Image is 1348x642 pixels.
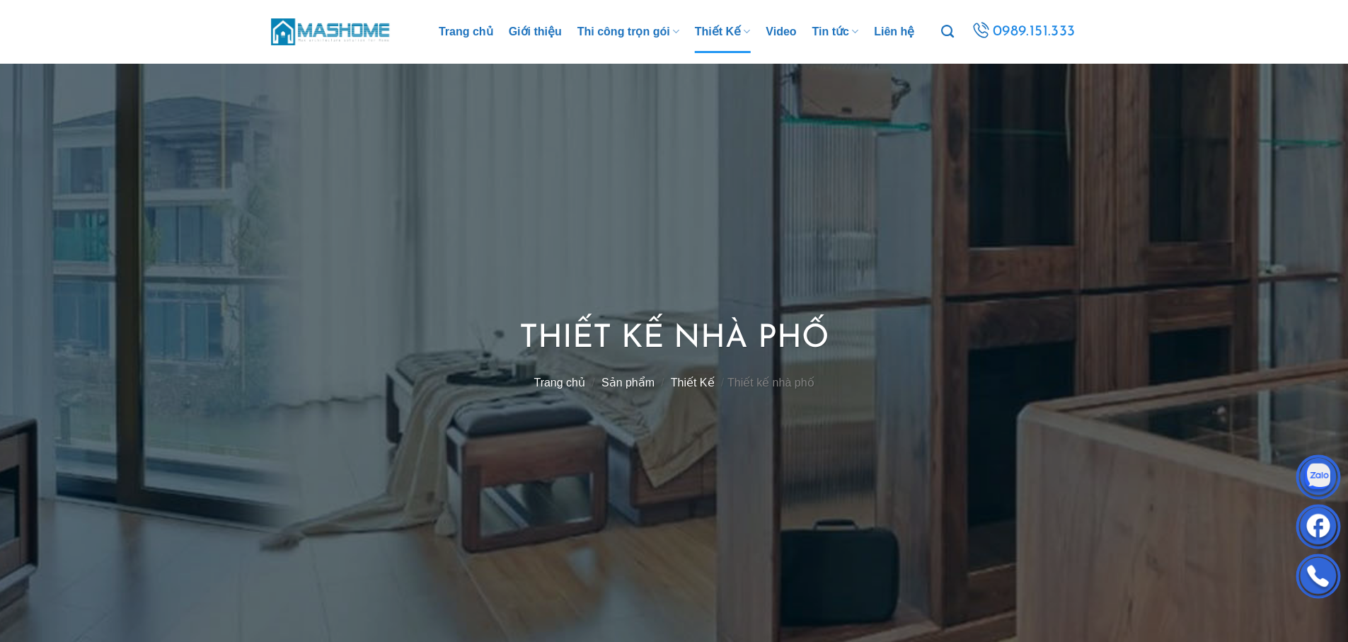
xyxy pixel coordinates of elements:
[534,377,585,389] a: Trang chủ
[439,11,493,53] a: Trang chủ
[695,11,751,53] a: Thiết Kế
[766,11,796,53] a: Video
[1297,557,1340,600] img: Phone
[1297,458,1340,500] img: Zalo
[941,17,954,47] a: Tìm kiếm
[271,16,391,47] img: MasHome – Tổng Thầu Thiết Kế Và Xây Nhà Trọn Gói
[1297,508,1340,550] img: Facebook
[874,11,914,53] a: Liên hệ
[601,377,655,389] a: Sản phẩm
[577,11,679,53] a: Thi công trọn gói
[967,18,1081,45] a: 0989.151.333
[721,377,724,389] span: /
[592,377,594,389] span: /
[991,19,1078,44] span: 0989.151.333
[509,11,562,53] a: Giới thiệu
[661,377,664,389] span: /
[671,377,715,389] a: Thiết Kế
[519,376,829,389] nav: Thiết kế nhà phố
[812,11,859,53] a: Tin tức
[519,319,829,360] h1: Thiết kế nhà phố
